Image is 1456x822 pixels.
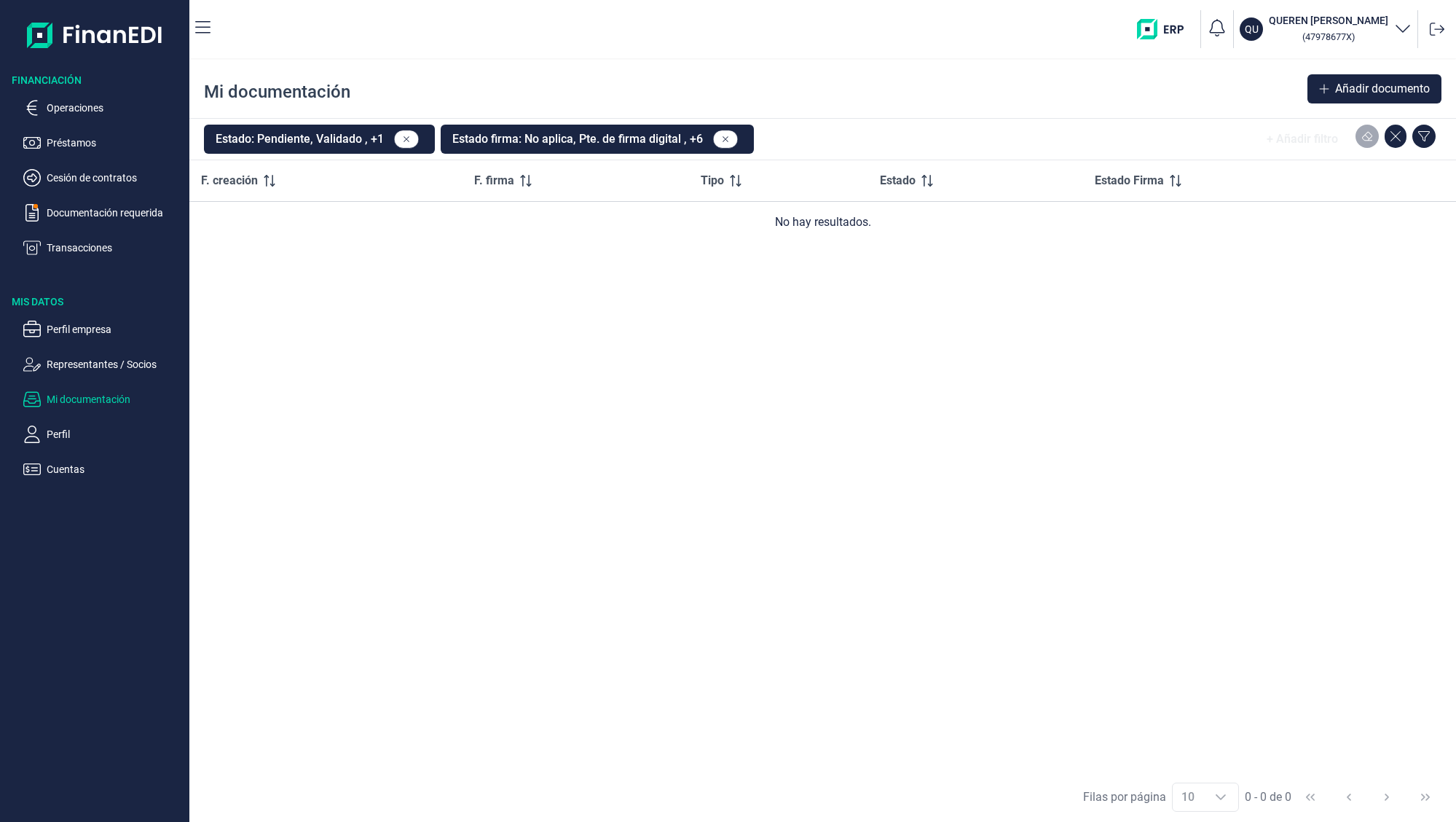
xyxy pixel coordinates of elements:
[204,80,350,103] div: Mi documentación
[47,99,184,117] p: Operaciones
[1083,788,1166,806] div: Filas por página
[880,172,916,189] span: Estado
[1408,780,1443,815] button: Last Page
[23,169,184,187] button: Cesión de contratos
[23,134,184,152] button: Préstamos
[1269,13,1388,28] h3: QUEREN [PERSON_NAME]
[23,461,184,478] button: Cuentas
[23,321,184,338] button: Perfil empresa
[701,172,724,189] span: Tipo
[201,172,258,189] span: F. creación
[23,239,184,257] button: Transacciones
[1369,780,1404,815] button: Next Page
[47,134,184,152] p: Préstamos
[1302,31,1355,42] small: Copiar cif
[47,391,184,408] p: Mi documentación
[47,239,184,257] p: Transacciones
[23,204,184,222] button: Documentación requerida
[23,99,184,117] button: Operaciones
[47,461,184,478] p: Cuentas
[1335,80,1430,98] span: Añadir documento
[47,204,184,222] p: Documentación requerida
[23,426,184,443] button: Perfil
[1137,19,1195,39] img: erp
[1203,783,1238,811] div: Choose
[47,169,184,187] p: Cesión de contratos
[1331,780,1366,815] button: Previous Page
[204,125,435,154] button: Estado: Pendiente, Validado , +1
[27,12,163,58] img: Logo de aplicación
[201,214,1444,231] div: No hay resultados.
[1307,74,1441,103] button: Añadir documento
[1240,13,1412,45] button: QUQUEREN [PERSON_NAME] (47978677X)
[441,125,754,154] button: Estado firma: No aplica, Pte. de firma digital , +6
[1245,22,1259,36] p: QU
[474,172,514,189] span: F. firma
[1293,780,1328,815] button: First Page
[23,391,184,408] button: Mi documentación
[1095,172,1164,189] span: Estado Firma
[23,356,184,373] button: Representantes / Socios
[47,321,184,338] p: Perfil empresa
[47,426,184,443] p: Perfil
[47,356,184,373] p: Representantes / Socios
[1245,791,1291,803] span: 0 - 0 de 0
